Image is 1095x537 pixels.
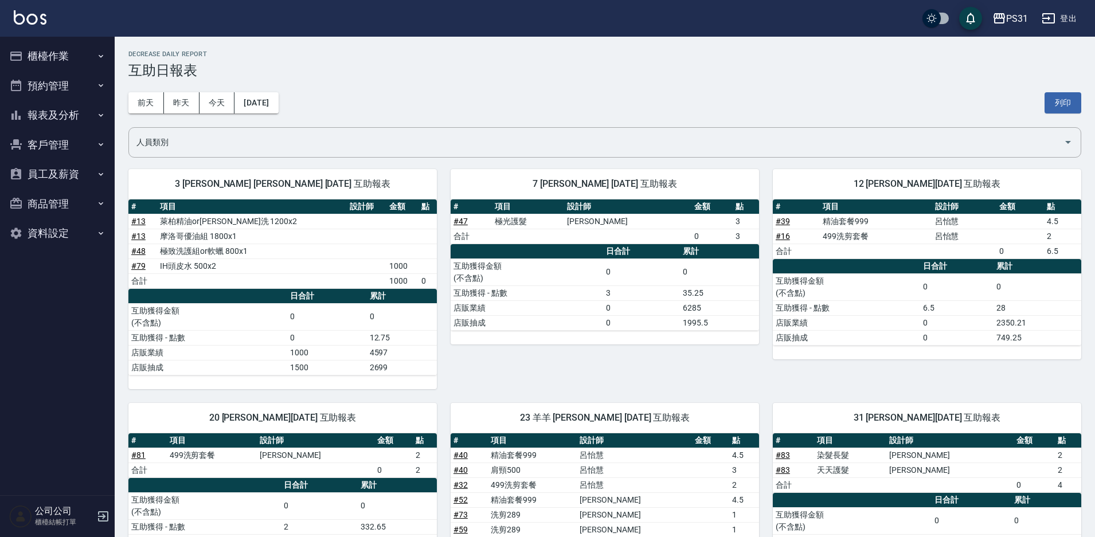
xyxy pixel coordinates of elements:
td: 3 [733,229,759,244]
h5: 公司公司 [35,505,93,517]
a: #40 [453,450,468,460]
img: Logo [14,10,46,25]
td: 0 [680,258,759,285]
td: 0 [374,462,413,477]
td: 合計 [773,477,814,492]
span: 31 [PERSON_NAME][DATE] 互助報表 [787,412,1067,424]
td: 332.65 [358,519,437,534]
td: 0 [1014,477,1055,492]
td: [PERSON_NAME] [577,492,692,507]
button: 前天 [128,92,164,113]
td: [PERSON_NAME] [577,507,692,522]
button: 預約管理 [5,71,110,101]
th: # [451,433,488,448]
th: 點 [1055,433,1081,448]
td: [PERSON_NAME] [886,448,1014,462]
td: 0 [603,315,679,330]
table: a dense table [773,259,1081,346]
td: 互助獲得金額 (不含點) [451,258,603,285]
td: 0 [920,273,994,300]
td: 洗剪289 [488,522,577,537]
td: 店販抽成 [128,360,287,375]
td: 互助獲得金額 (不含點) [128,492,281,519]
td: 1000 [287,345,367,360]
a: #83 [776,450,790,460]
td: 呂怡慧 [932,214,997,229]
td: 互助獲得金額 (不含點) [773,273,920,300]
span: 12 [PERSON_NAME][DATE] 互助報表 [787,178,1067,190]
td: 0 [996,244,1044,258]
a: #13 [131,217,146,226]
th: 日合計 [920,259,994,274]
td: 極光護髮 [492,214,564,229]
table: a dense table [128,199,437,289]
th: 金額 [374,433,413,448]
button: 資料設定 [5,218,110,248]
td: 3 [729,462,759,477]
th: 累計 [680,244,759,259]
table: a dense table [128,433,437,478]
td: 2350.21 [994,315,1081,330]
td: 合計 [128,273,157,288]
th: # [128,433,167,448]
td: 互助獲得 - 點數 [128,330,287,345]
span: 7 [PERSON_NAME] [DATE] 互助報表 [464,178,745,190]
a: #81 [131,450,146,460]
td: 呂怡慧 [932,229,997,244]
table: a dense table [773,199,1081,259]
td: 呂怡慧 [577,462,692,477]
td: 6.5 [920,300,994,315]
td: 2 [281,519,357,534]
button: 員工及薪資 [5,159,110,189]
a: #32 [453,480,468,489]
table: a dense table [451,199,759,244]
th: 項目 [820,199,932,214]
h2: Decrease Daily Report [128,50,1081,58]
input: 人員名稱 [134,132,1059,152]
th: 設計師 [886,433,1014,448]
th: 設計師 [564,199,691,214]
td: 0 [920,330,994,345]
td: 1 [729,507,759,522]
td: 摩洛哥優油組 1800x1 [157,229,347,244]
td: 0 [358,492,437,519]
td: 1000 [386,258,419,273]
td: 極致洗護組or軟蠟 800x1 [157,244,347,258]
td: 互助獲得金額 (不含點) [773,507,932,534]
td: 互助獲得 - 點數 [773,300,920,315]
td: 4.5 [1044,214,1081,229]
a: #40 [453,465,468,475]
td: 0 [994,273,1081,300]
td: 呂怡慧 [577,448,692,462]
td: 3 [603,285,679,300]
a: #13 [131,232,146,241]
td: 2 [1055,448,1081,462]
td: 互助獲得金額 (不含點) [128,303,287,330]
td: 0 [603,258,679,285]
td: 店販業績 [128,345,287,360]
img: Person [9,505,32,528]
td: 2 [413,462,437,477]
th: # [128,199,157,214]
th: 日合計 [281,478,357,493]
td: 合計 [773,244,820,258]
td: 0 [281,492,357,519]
td: 2 [729,477,759,492]
th: 金額 [691,199,733,214]
td: 0 [367,303,437,330]
td: 0 [419,273,437,288]
a: #39 [776,217,790,226]
th: 設計師 [347,199,386,214]
td: 精油套餐999 [820,214,932,229]
th: 累計 [367,289,437,304]
a: #48 [131,246,146,256]
td: 精油套餐999 [488,448,577,462]
th: 點 [1044,199,1081,214]
button: Open [1059,133,1077,151]
td: 2 [1055,462,1081,477]
a: #16 [776,232,790,241]
table: a dense table [451,244,759,331]
td: 店販抽成 [773,330,920,345]
td: 1000 [386,273,419,288]
td: 0 [932,507,1011,534]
